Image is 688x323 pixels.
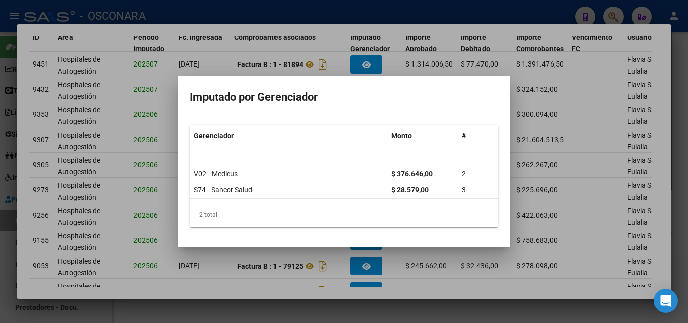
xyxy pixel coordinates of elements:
[190,88,498,107] h3: Imputado por Gerenciador
[194,132,234,140] span: Gerenciador
[194,170,238,178] span: V02 - Medicus
[462,170,466,178] span: 2
[391,132,412,140] span: Monto
[387,125,458,147] datatable-header-cell: Monto
[391,170,433,178] strong: $ 376.646,00
[190,125,387,147] datatable-header-cell: Gerenciador
[194,186,252,194] span: S74 - Sancor Salud
[458,125,498,147] datatable-header-cell: #
[462,186,466,194] span: 3
[654,289,678,313] div: Open Intercom Messenger
[391,186,429,194] strong: $ 28.579,00
[462,132,466,140] span: #
[190,202,498,227] div: 2 total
